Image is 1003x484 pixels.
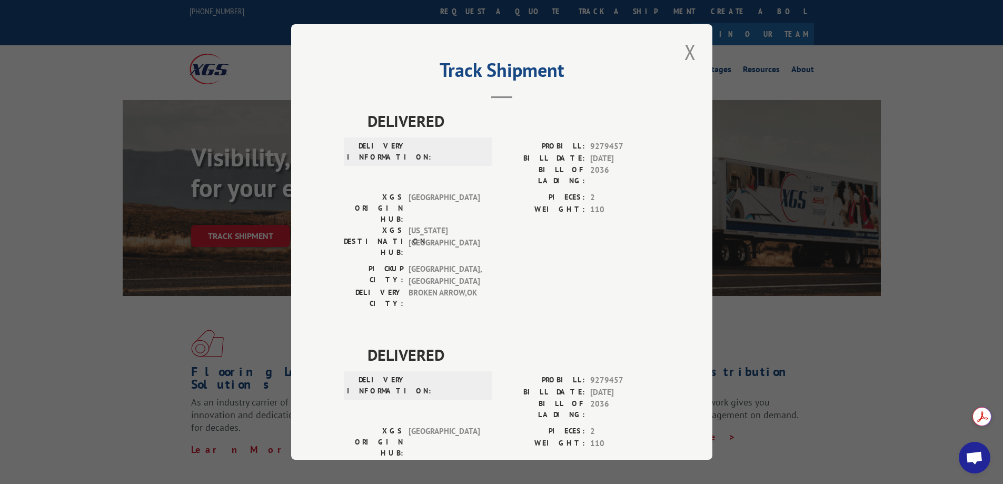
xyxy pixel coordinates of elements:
[502,192,585,204] label: PIECES:
[409,225,480,258] span: [US_STATE][GEOGRAPHIC_DATA]
[959,442,990,473] a: Open chat
[409,192,480,225] span: [GEOGRAPHIC_DATA]
[344,225,403,258] label: XGS DESTINATION HUB:
[590,153,660,165] span: [DATE]
[590,426,660,438] span: 2
[502,438,585,450] label: WEIGHT:
[344,287,403,309] label: DELIVERY CITY:
[344,192,403,225] label: XGS ORIGIN HUB:
[681,37,699,66] button: Close modal
[409,426,480,459] span: [GEOGRAPHIC_DATA]
[502,387,585,399] label: BILL DATE:
[590,374,660,387] span: 9279457
[347,141,406,163] label: DELIVERY INFORMATION:
[502,204,585,216] label: WEIGHT:
[590,438,660,450] span: 110
[502,153,585,165] label: BILL DATE:
[344,63,660,83] h2: Track Shipment
[590,398,660,420] span: 2036
[409,287,480,309] span: BROKEN ARROW , OK
[590,164,660,186] span: 2036
[502,141,585,153] label: PROBILL:
[502,398,585,420] label: BILL OF LADING:
[344,263,403,287] label: PICKUP CITY:
[502,374,585,387] label: PROBILL:
[344,426,403,459] label: XGS ORIGIN HUB:
[368,109,660,133] span: DELIVERED
[590,204,660,216] span: 110
[368,343,660,367] span: DELIVERED
[347,374,406,397] label: DELIVERY INFORMATION:
[590,141,660,153] span: 9279457
[590,192,660,204] span: 2
[409,263,480,287] span: [GEOGRAPHIC_DATA] , [GEOGRAPHIC_DATA]
[502,164,585,186] label: BILL OF LADING:
[590,387,660,399] span: [DATE]
[502,426,585,438] label: PIECES:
